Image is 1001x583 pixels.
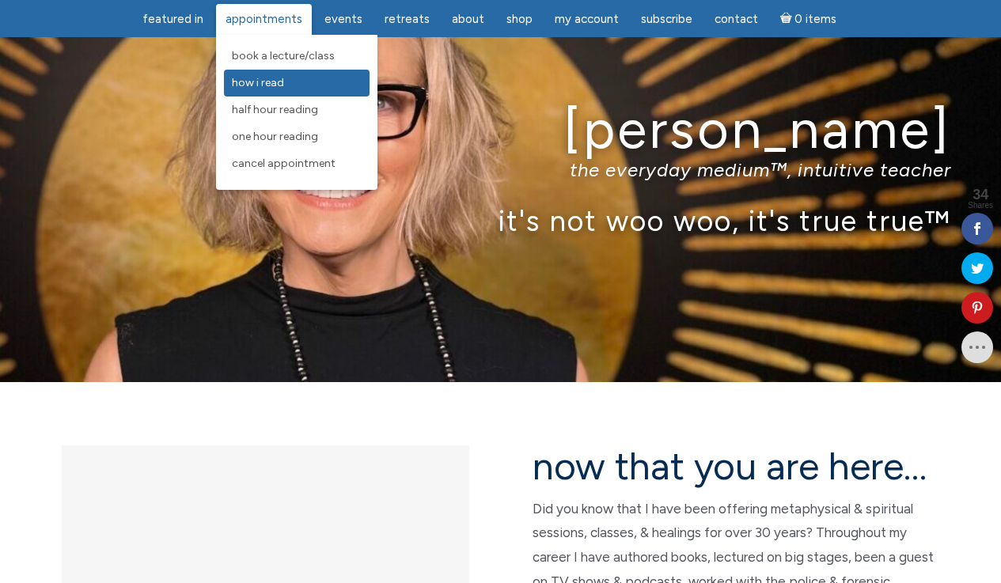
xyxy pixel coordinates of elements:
span: 0 items [794,13,836,25]
a: Subscribe [631,4,702,35]
a: Half Hour Reading [224,97,370,123]
h1: [PERSON_NAME] [50,100,951,159]
span: My Account [555,12,619,26]
a: Cart0 items [771,2,847,35]
p: the everyday medium™, intuitive teacher [50,158,951,181]
span: Book a Lecture/Class [232,49,335,62]
span: Events [324,12,362,26]
p: it's not woo woo, it's true true™ [50,203,951,237]
span: Contact [715,12,758,26]
i: Cart [780,12,795,26]
span: Shop [506,12,533,26]
a: Cancel Appointment [224,150,370,177]
a: Events [315,4,372,35]
span: Half Hour Reading [232,103,318,116]
span: Cancel Appointment [232,157,336,170]
a: Appointments [216,4,312,35]
span: How I Read [232,76,284,89]
span: Retreats [385,12,430,26]
a: Book a Lecture/Class [224,43,370,70]
a: Contact [705,4,768,35]
a: featured in [133,4,213,35]
span: 34 [968,187,993,202]
a: About [442,4,494,35]
a: How I Read [224,70,370,97]
span: Subscribe [641,12,692,26]
span: Appointments [226,12,302,26]
span: featured in [142,12,203,26]
a: Shop [497,4,542,35]
a: One Hour Reading [224,123,370,150]
span: About [452,12,484,26]
span: One Hour Reading [232,130,318,143]
span: Shares [968,202,993,210]
h2: now that you are here… [533,445,940,487]
a: My Account [545,4,628,35]
a: Retreats [375,4,439,35]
